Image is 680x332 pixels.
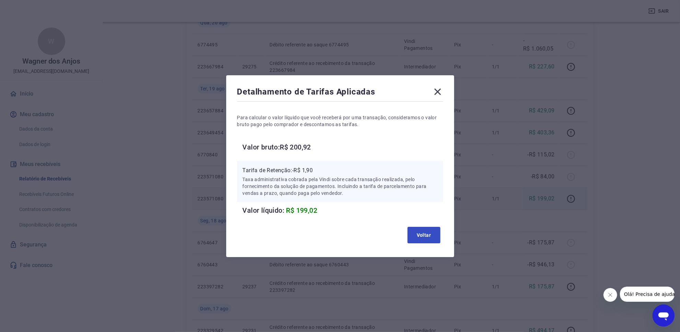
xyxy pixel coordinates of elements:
[4,5,58,10] span: Olá! Precisa de ajuda?
[243,176,438,197] p: Taxa administrativa cobrada pela Vindi sobre cada transação realizada, pelo fornecimento da soluç...
[237,86,443,100] div: Detalhamento de Tarifas Aplicadas
[653,305,675,327] iframe: Botão para abrir a janela de mensagens
[286,206,318,214] span: R$ 199,02
[243,205,443,216] h6: Valor líquido:
[237,114,443,128] p: Para calcular o valor líquido que você receberá por uma transação, consideramos o valor bruto pag...
[620,287,675,302] iframe: Mensagem da empresa
[603,288,617,302] iframe: Fechar mensagem
[243,166,438,175] p: Tarifa de Retenção: -R$ 1,90
[407,227,440,243] button: Voltar
[243,142,443,153] h6: Valor bruto: R$ 200,92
